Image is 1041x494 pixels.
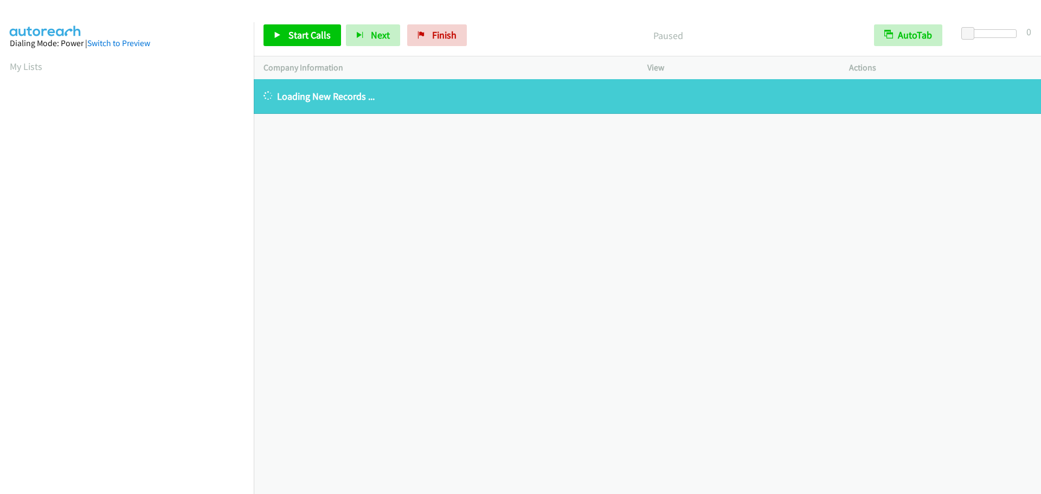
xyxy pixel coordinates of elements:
p: Company Information [264,61,628,74]
p: Actions [849,61,1031,74]
button: Next [346,24,400,46]
p: View [647,61,830,74]
a: Switch to Preview [87,38,150,48]
button: AutoTab [874,24,942,46]
a: My Lists [10,60,42,73]
span: Finish [432,29,457,41]
div: 0 [1026,24,1031,39]
span: Next [371,29,390,41]
a: Start Calls [264,24,341,46]
a: Finish [407,24,467,46]
span: Start Calls [288,29,331,41]
div: Dialing Mode: Power | [10,37,244,50]
p: Paused [481,28,854,43]
div: Delay between calls (in seconds) [967,29,1017,38]
p: Loading New Records ... [264,89,1031,104]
